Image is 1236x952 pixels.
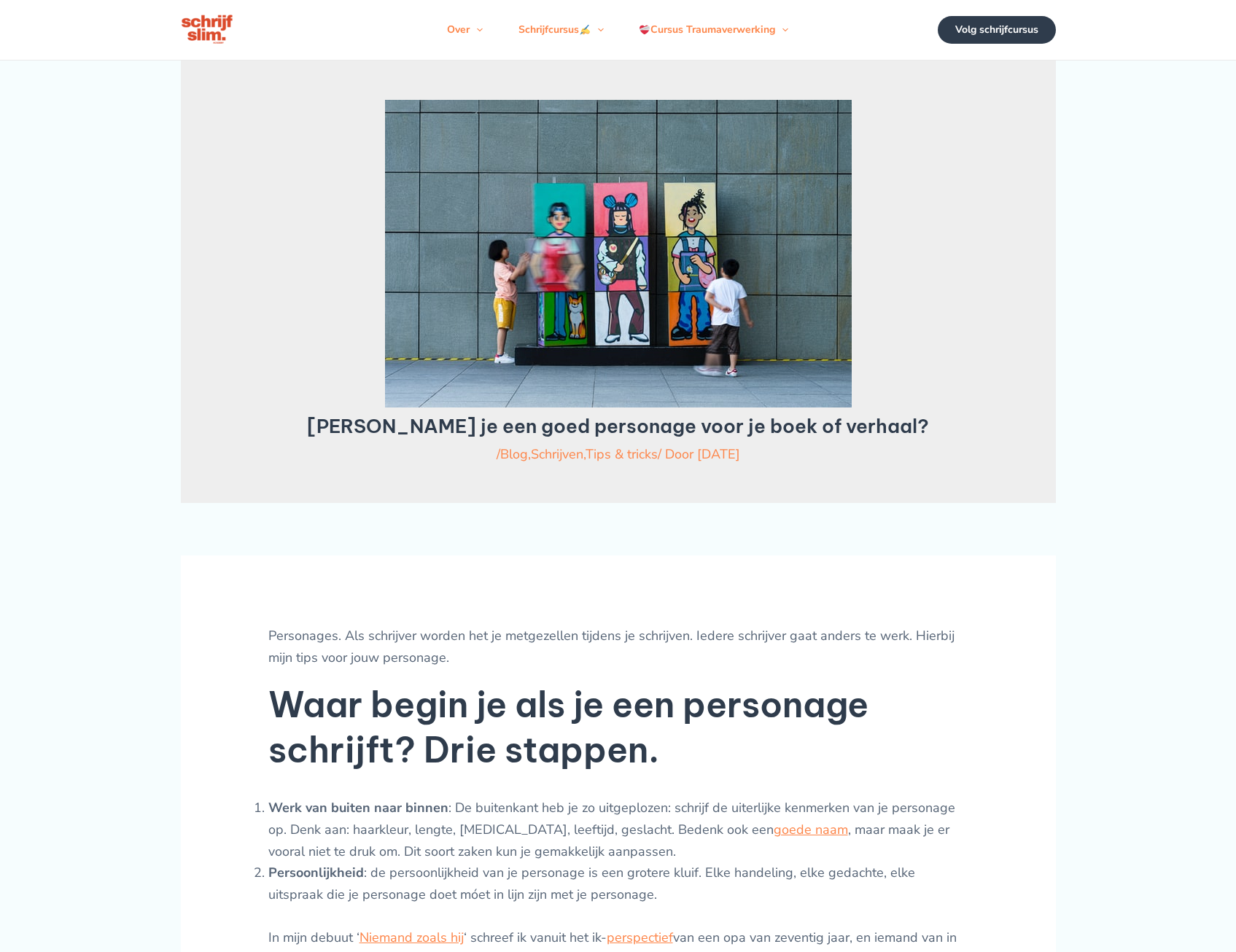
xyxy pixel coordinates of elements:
[235,415,1002,437] h1: [PERSON_NAME] je een goed personage voor je boek of verhaal?
[268,799,448,816] strong: Werk van buiten naar binnen
[621,8,806,52] a: Cursus TraumaverwerkingMenu schakelen
[774,821,848,838] a: goede naam
[181,13,235,47] img: schrijfcursus schrijfslim academy
[359,929,464,946] a: Niemand zoals hij
[268,682,968,773] h2: Waar begin je als je een personage schrijft? Drie stappen.
[580,25,590,35] img: ✍️
[531,445,583,463] a: Schrijven
[586,445,658,463] a: Tips & tricks
[500,445,658,463] span: , ,
[697,445,740,463] a: [DATE]
[501,8,621,52] a: SchrijfcursusMenu schakelen
[430,8,500,52] a: OverMenu schakelen
[775,8,788,52] span: Menu schakelen
[385,100,852,407] img: een goed personage maken voor je boek of verhaal schrijven
[268,797,968,862] li: : De buitenkant heb je zo uitgeplozen: schrijf de uiterlijke kenmerken van je personage op. Denk ...
[591,8,604,52] span: Menu schakelen
[470,8,483,52] span: Menu schakelen
[938,16,1056,44] a: Volg schrijfcursus
[430,8,806,52] nav: Navigatie op de site: Menu
[268,864,364,881] strong: Persoonlijkheid
[500,445,528,463] a: Blog
[640,25,650,35] img: ❤️‍🩹
[235,445,1002,464] div: / / Door
[607,929,673,946] a: perspectief
[268,625,968,668] p: Personages. Als schrijver worden het je metgezellen tijdens je schrijven. Iedere schrijver gaat a...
